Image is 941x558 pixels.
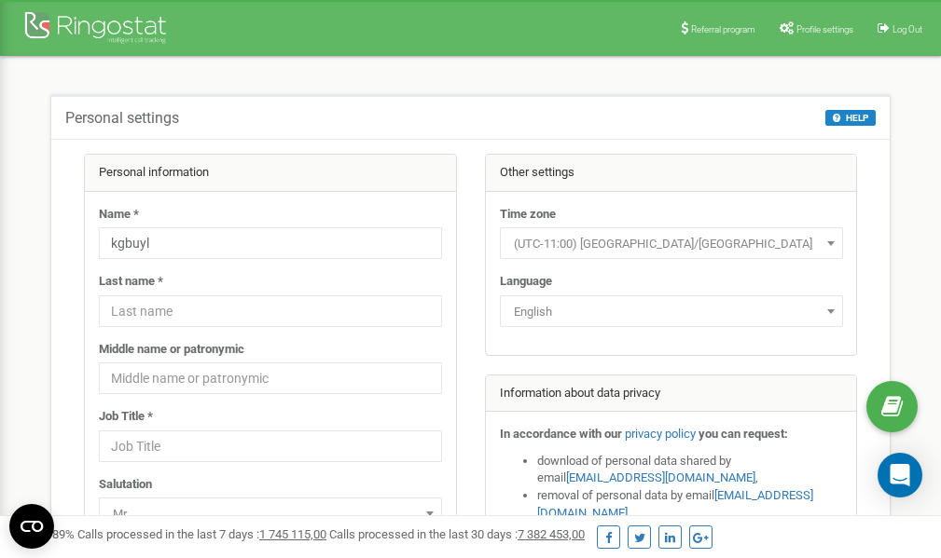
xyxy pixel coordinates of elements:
[99,408,153,426] label: Job Title *
[691,24,755,34] span: Referral program
[329,527,585,541] span: Calls processed in the last 30 days :
[65,110,179,127] h5: Personal settings
[99,227,442,259] input: Name
[99,362,442,394] input: Middle name or patronymic
[625,427,696,441] a: privacy policy
[537,487,843,522] li: removal of personal data by email ,
[99,430,442,462] input: Job Title
[878,453,922,497] div: Open Intercom Messenger
[9,504,54,549] button: Open CMP widget
[825,110,876,126] button: HELP
[500,427,622,441] strong: In accordance with our
[99,341,244,359] label: Middle name or patronymic
[699,427,788,441] strong: you can request:
[796,24,853,34] span: Profile settings
[566,470,755,484] a: [EMAIL_ADDRESS][DOMAIN_NAME]
[506,231,837,257] span: (UTC-11:00) Pacific/Midway
[506,299,837,325] span: English
[85,155,456,192] div: Personal information
[259,527,326,541] u: 1 745 115,00
[893,24,922,34] span: Log Out
[99,476,152,494] label: Salutation
[486,155,857,192] div: Other settings
[77,527,326,541] span: Calls processed in the last 7 days :
[99,273,163,291] label: Last name *
[99,295,442,327] input: Last name
[500,206,556,224] label: Time zone
[500,273,552,291] label: Language
[518,527,585,541] u: 7 382 453,00
[500,227,843,259] span: (UTC-11:00) Pacific/Midway
[537,453,843,487] li: download of personal data shared by email ,
[486,375,857,413] div: Information about data privacy
[500,295,843,327] span: English
[105,501,436,527] span: Mr.
[99,497,442,529] span: Mr.
[99,206,139,224] label: Name *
